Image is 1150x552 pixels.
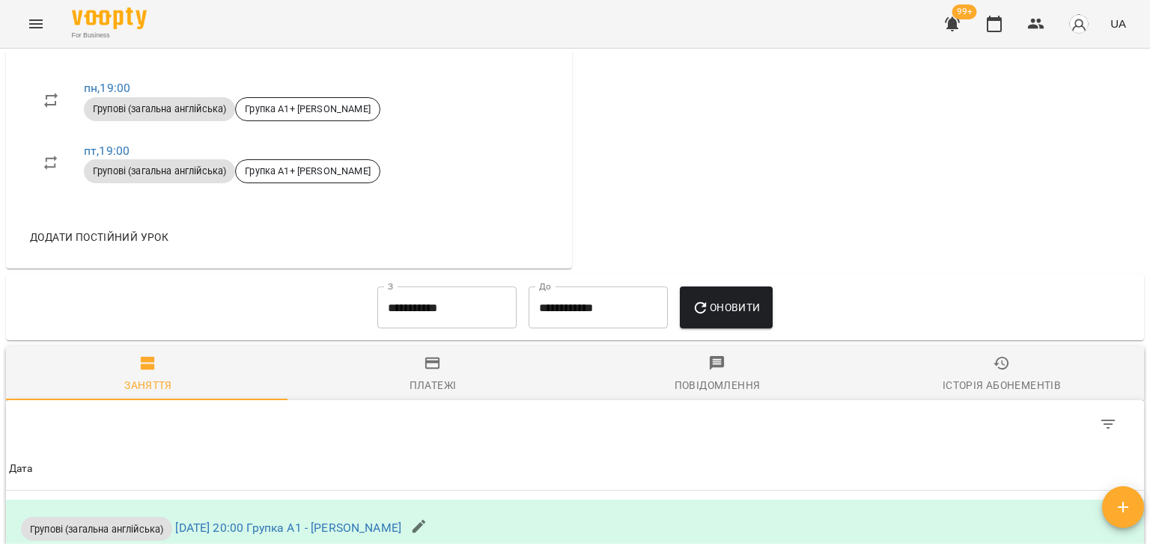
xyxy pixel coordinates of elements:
div: Платежі [410,376,457,394]
span: Групка А1+ [PERSON_NAME] [236,165,380,178]
img: Voopty Logo [72,7,147,29]
div: Заняття [124,376,172,394]
span: Дата [9,460,1141,478]
div: Повідомлення [675,376,761,394]
span: 99+ [952,4,977,19]
span: Групові (загальна англійська) [21,522,172,536]
button: UA [1104,10,1132,37]
a: [DATE] 20:00 Групка А1 - [PERSON_NAME] [175,521,401,536]
div: Sort [9,460,33,478]
img: avatar_s.png [1068,13,1089,34]
span: Оновити [692,298,760,316]
a: пн,19:00 [84,81,130,95]
div: Групка А1+ [PERSON_NAME] [235,159,380,183]
button: Оновити [680,286,772,328]
span: Групові (загальна англійська) [84,102,235,116]
button: Додати постійний урок [24,224,174,251]
span: Групові (загальна англійська) [84,165,235,178]
a: пт,19:00 [84,144,130,158]
button: Menu [18,6,54,42]
div: Групка А1+ [PERSON_NAME] [235,97,380,121]
span: Групка А1+ [PERSON_NAME] [236,102,380,116]
button: Фільтр [1090,406,1126,442]
div: Table Toolbar [6,400,1144,448]
div: Історія абонементів [943,376,1061,394]
div: Дата [9,460,33,478]
span: Додати постійний урок [30,228,168,246]
span: UA [1110,16,1126,31]
span: For Business [72,31,147,40]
